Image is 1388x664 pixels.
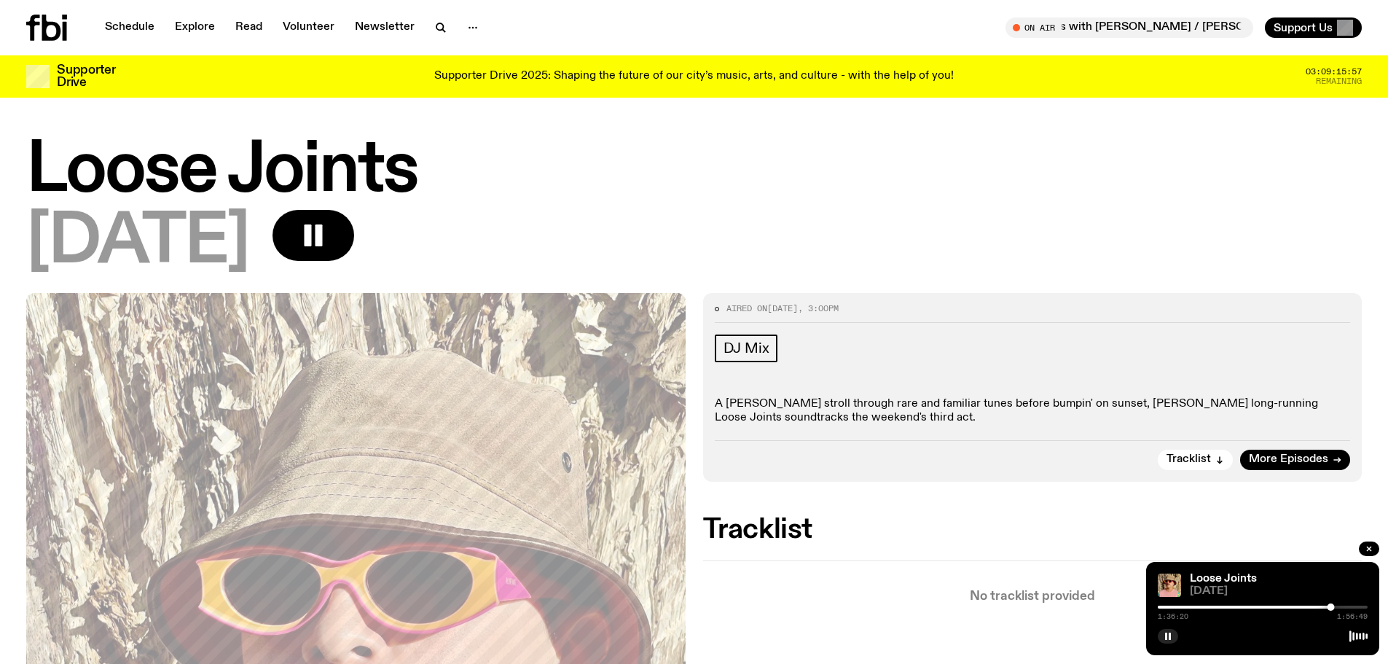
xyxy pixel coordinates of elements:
[1306,68,1362,76] span: 03:09:15:57
[1249,454,1328,465] span: More Episodes
[346,17,423,38] a: Newsletter
[724,340,769,356] span: DJ Mix
[1005,17,1253,38] button: On AirMornings with [PERSON_NAME] / [PERSON_NAME] [PERSON_NAME] and mmilton interview
[798,302,839,314] span: , 3:00pm
[274,17,343,38] a: Volunteer
[1158,450,1233,470] button: Tracklist
[703,517,1362,543] h2: Tracklist
[57,64,115,89] h3: Supporter Drive
[715,335,778,362] a: DJ Mix
[703,590,1362,603] p: No tracklist provided
[1240,450,1350,470] a: More Episodes
[166,17,224,38] a: Explore
[1190,586,1368,597] span: [DATE]
[767,302,798,314] span: [DATE]
[726,302,767,314] span: Aired on
[1265,17,1362,38] button: Support Us
[96,17,163,38] a: Schedule
[1274,21,1333,34] span: Support Us
[1316,77,1362,85] span: Remaining
[227,17,271,38] a: Read
[1158,574,1181,597] img: Tyson stands in front of a paperbark tree wearing orange sunglasses, a suede bucket hat and a pin...
[715,397,1351,425] p: A [PERSON_NAME] stroll through rare and familiar tunes before bumpin' on sunset, [PERSON_NAME] lo...
[434,70,954,83] p: Supporter Drive 2025: Shaping the future of our city’s music, arts, and culture - with the help o...
[1337,613,1368,620] span: 1:56:49
[1158,613,1188,620] span: 1:36:20
[26,210,249,276] span: [DATE]
[26,138,1362,204] h1: Loose Joints
[1167,454,1211,465] span: Tracklist
[1190,573,1257,585] a: Loose Joints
